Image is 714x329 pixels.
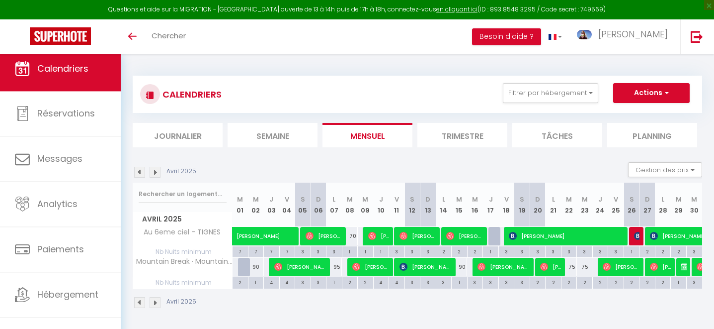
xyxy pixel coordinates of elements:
[655,277,671,287] div: 2
[420,277,436,287] div: 3
[248,258,264,276] div: 90
[342,246,358,256] div: 1
[295,277,311,287] div: 3
[676,195,682,204] abbr: M
[691,30,703,43] img: logout
[233,277,248,287] div: 2
[233,246,248,256] div: 7
[577,246,592,256] div: 3
[410,195,414,204] abbr: S
[650,257,671,276] span: [PERSON_NAME]
[326,277,342,287] div: 1
[624,183,639,227] th: 26
[264,183,280,227] th: 03
[671,183,687,227] th: 29
[503,83,598,103] button: Filtrer par hébergement
[452,277,467,287] div: 1
[358,277,373,287] div: 2
[468,246,483,256] div: 2
[546,183,561,227] th: 21
[274,257,327,276] span: [PERSON_NAME] [PERSON_NAME]
[37,198,78,211] span: Analytics
[373,183,389,227] th: 10
[504,195,509,204] abbr: V
[405,277,420,287] div: 3
[417,123,507,147] li: Trimestre
[577,183,593,227] th: 23
[436,183,452,227] th: 14
[237,195,243,204] abbr: M
[322,123,412,147] li: Mensuel
[347,195,353,204] abbr: M
[514,277,530,287] div: 3
[512,123,602,147] li: Tâches
[374,277,389,287] div: 4
[436,5,477,13] a: en cliquant ici
[483,277,498,287] div: 3
[608,277,624,287] div: 2
[311,277,326,287] div: 3
[468,277,483,287] div: 3
[233,183,248,227] th: 01
[561,258,577,276] div: 75
[311,183,326,227] th: 06
[316,195,321,204] abbr: D
[264,277,279,287] div: 4
[326,183,342,227] th: 07
[577,30,592,39] img: ...
[399,226,437,245] span: [PERSON_NAME]
[561,277,577,287] div: 2
[489,195,493,204] abbr: J
[452,246,467,256] div: 2
[598,195,602,204] abbr: J
[592,183,608,227] th: 24
[352,257,390,276] span: [PERSON_NAME]
[639,246,655,256] div: 2
[228,123,317,147] li: Semaine
[546,246,561,256] div: 3
[399,257,453,276] span: [PERSON_NAME]
[681,257,687,276] span: [PERSON_NAME]
[233,227,248,246] a: [PERSON_NAME]
[546,277,561,287] div: 2
[561,183,577,227] th: 22
[477,257,531,276] span: [PERSON_NAME]
[133,212,232,226] span: Avril 2025
[514,183,530,227] th: 19
[452,183,468,227] th: 15
[280,246,295,256] div: 7
[514,246,530,256] div: 3
[569,19,680,54] a: ... [PERSON_NAME]
[395,195,399,204] abbr: V
[436,277,452,287] div: 3
[389,183,405,227] th: 11
[135,227,223,238] span: Au 6eme ciel - TIGNES
[691,195,697,204] abbr: M
[509,226,626,245] span: [PERSON_NAME]
[166,167,196,176] p: Avril 2025
[661,195,664,204] abbr: L
[405,246,420,256] div: 3
[442,195,445,204] abbr: L
[530,246,546,256] div: 3
[483,246,498,256] div: 1
[362,195,368,204] abbr: M
[608,246,624,256] div: 3
[624,277,639,287] div: 2
[133,123,223,147] li: Journalier
[687,277,702,287] div: 3
[342,277,358,287] div: 2
[655,183,671,227] th: 28
[607,123,697,147] li: Planning
[483,183,499,227] th: 17
[285,195,289,204] abbr: V
[687,246,702,256] div: 3
[630,195,634,204] abbr: S
[566,195,572,204] abbr: M
[593,277,608,287] div: 2
[152,30,186,41] span: Chercher
[37,243,84,256] span: Paiements
[535,195,540,204] abbr: D
[301,195,305,204] abbr: S
[37,107,95,119] span: Réservations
